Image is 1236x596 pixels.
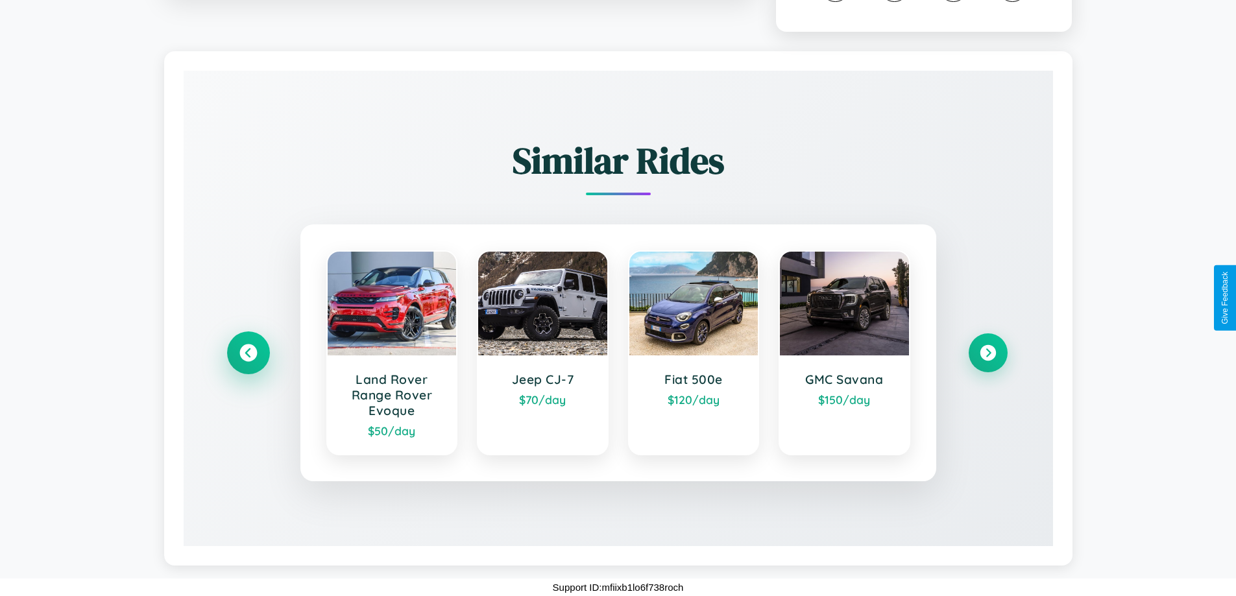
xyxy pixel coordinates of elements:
div: $ 150 /day [793,392,896,407]
a: Fiat 500e$120/day [628,250,760,455]
div: $ 70 /day [491,392,594,407]
a: GMC Savana$150/day [779,250,910,455]
a: Land Rover Range Rover Evoque$50/day [326,250,458,455]
a: Jeep CJ-7$70/day [477,250,609,455]
div: $ 50 /day [341,423,444,438]
p: Support ID: mfiixb1lo6f738roch [553,578,684,596]
h3: Land Rover Range Rover Evoque [341,372,444,418]
h3: Fiat 500e [642,372,745,387]
h3: Jeep CJ-7 [491,372,594,387]
h3: GMC Savana [793,372,896,387]
div: $ 120 /day [642,392,745,407]
div: Give Feedback [1220,272,1230,324]
h2: Similar Rides [229,136,1008,185]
